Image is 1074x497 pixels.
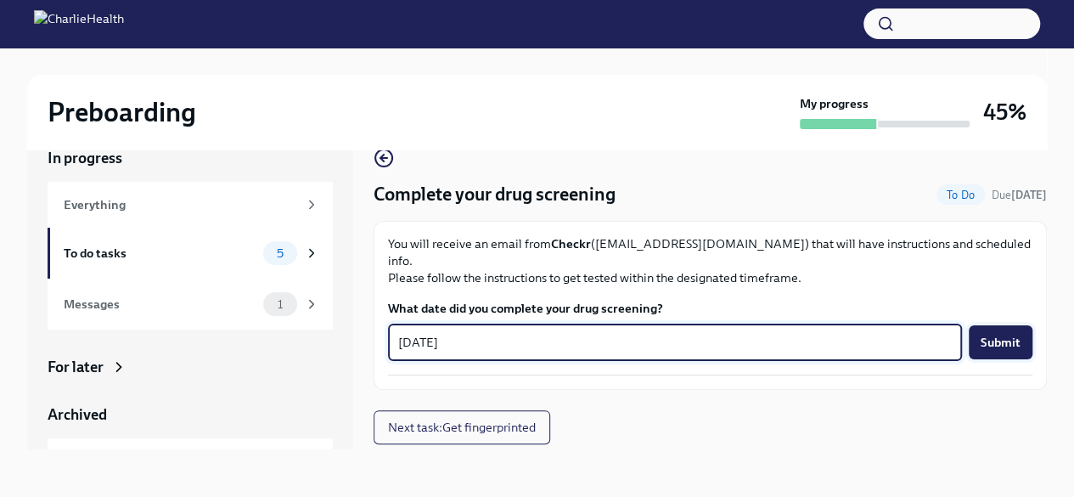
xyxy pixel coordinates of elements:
[388,300,1032,317] label: What date did you complete your drug screening?
[48,95,196,129] h2: Preboarding
[388,419,536,436] span: Next task : Get fingerprinted
[48,357,104,377] div: For later
[992,187,1047,203] span: October 6th, 2025 09:00
[48,357,333,377] a: For later
[969,325,1032,359] button: Submit
[48,228,333,279] a: To do tasks5
[981,334,1021,351] span: Submit
[388,235,1032,286] p: You will receive an email from ([EMAIL_ADDRESS][DOMAIN_NAME]) that will have instructions and sch...
[48,148,333,168] a: In progress
[64,244,256,263] div: To do tasks
[374,182,616,207] h4: Complete your drug screening
[1011,189,1047,201] strong: [DATE]
[64,195,297,214] div: Everything
[267,247,294,260] span: 5
[48,279,333,330] a: Messages1
[48,404,333,425] a: Archived
[374,410,550,444] button: Next task:Get fingerprinted
[800,95,869,112] strong: My progress
[983,97,1026,127] h3: 45%
[551,236,591,251] strong: Checkr
[48,182,333,228] a: Everything
[992,189,1047,201] span: Due
[267,298,293,311] span: 1
[64,295,256,313] div: Messages
[936,189,985,201] span: To Do
[398,332,952,353] textarea: [DATE]
[34,10,124,37] img: CharlieHealth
